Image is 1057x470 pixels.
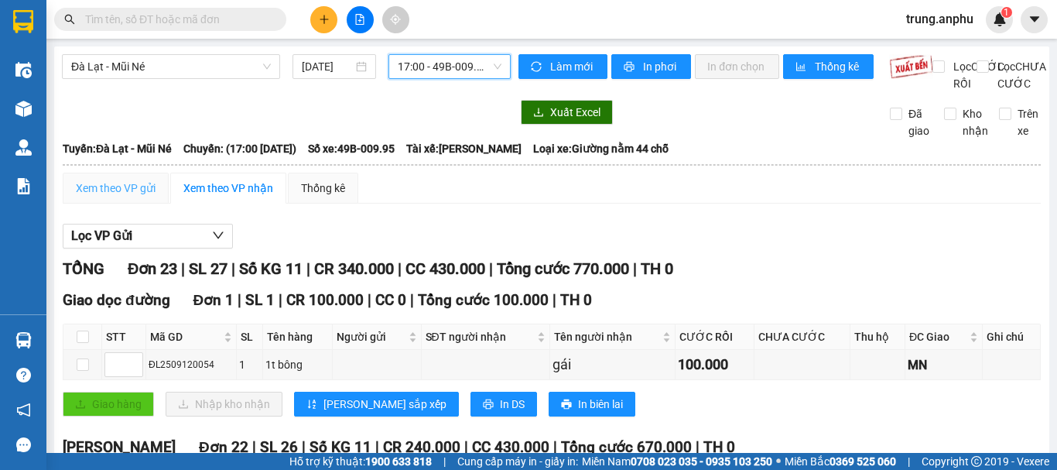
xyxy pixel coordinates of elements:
span: Tài xế: [PERSON_NAME] [406,140,522,157]
span: printer [483,399,494,411]
span: | [231,259,235,278]
span: Lọc CHƯA CƯỚC [991,58,1048,92]
span: [PERSON_NAME] [63,438,176,456]
span: download [533,107,544,119]
span: Người gửi [337,328,405,345]
span: | [410,291,414,309]
div: gái [552,354,672,376]
span: Đơn 22 [199,438,248,456]
button: caret-down [1021,6,1048,33]
span: CC 430.000 [472,438,549,456]
span: printer [624,61,637,74]
span: CR 100.000 [286,291,364,309]
span: Đã giao [902,105,936,139]
span: 1 [1004,7,1009,18]
th: CHƯA CƯỚC [754,324,850,350]
span: copyright [971,456,982,467]
input: 12/09/2025 [302,58,353,75]
button: uploadGiao hàng [63,392,154,417]
th: Thu hộ [850,324,905,350]
span: caret-down [1028,12,1042,26]
span: Đơn 1 [193,291,234,309]
span: Loại xe: Giường nằm 44 chỗ [533,140,669,157]
span: Thống kê [815,58,861,75]
span: Giao dọc đường [63,291,170,309]
span: Tổng cước 770.000 [497,259,629,278]
h1: VP [PERSON_NAME] [91,46,368,77]
span: CR 240.000 [383,438,460,456]
img: solution-icon [15,178,32,194]
span: trung.anphu [894,9,986,29]
span: SĐT người nhận [426,328,534,345]
span: notification [16,403,31,417]
span: Tổng cước 670.000 [561,438,692,456]
span: down [212,229,224,242]
span: | [464,438,468,456]
sup: 1 [1001,7,1012,18]
span: message [16,437,31,452]
img: icon-new-feature [993,12,1007,26]
span: Số xe: 49B-009.95 [308,140,395,157]
img: 9k= [889,54,933,79]
span: Chuyến: (17:00 [DATE]) [183,140,296,157]
img: logo-vxr [13,10,33,33]
span: 17:00 - 49B-009.95 [398,55,501,78]
span: CC 0 [375,291,406,309]
div: MN [908,355,980,375]
button: In đơn chọn [695,54,779,79]
img: warehouse-icon [15,139,32,156]
span: | [181,259,185,278]
strong: 0708 023 035 - 0935 103 250 [631,455,772,468]
button: printerIn biên lai [549,392,635,417]
span: Trên xe [1011,105,1045,139]
span: SL 26 [260,438,298,456]
img: warehouse-icon [15,332,32,348]
span: In biên lai [578,396,623,413]
span: Số KG 11 [310,438,371,456]
span: CR 340.000 [314,259,394,278]
div: Xem theo VP gửi [76,180,156,197]
span: Xuất Excel [550,104,600,121]
b: Tuyến: Đà Lạt - Mũi Né [63,142,172,155]
span: | [252,438,256,456]
span: printer [561,399,572,411]
button: Lọc VP Gửi [63,224,233,249]
span: Làm mới [550,58,595,75]
button: sort-ascending[PERSON_NAME] sắp xếp [294,392,459,417]
span: SL 1 [245,291,275,309]
img: warehouse-icon [15,101,32,117]
th: Ghi chú [983,324,1041,350]
b: An Phú Travel [41,12,204,38]
button: printerIn phơi [611,54,691,79]
span: | [279,291,282,309]
span: TH 0 [641,259,673,278]
strong: 1900 633 818 [365,455,432,468]
th: STT [102,324,146,350]
span: | [908,453,910,470]
span: plus [319,14,330,25]
span: Cung cấp máy in - giấy in: [457,453,578,470]
button: aim [382,6,409,33]
span: Miền Bắc [785,453,896,470]
span: ĐC Giao [909,328,966,345]
span: SL 27 [189,259,227,278]
span: ⚪️ [776,458,781,465]
span: TH 0 [560,291,592,309]
span: | [443,453,446,470]
span: | [398,259,402,278]
button: printerIn DS [470,392,537,417]
span: Mã GD [150,328,221,345]
span: | [302,438,306,456]
button: file-add [347,6,374,33]
th: SL [237,324,263,350]
span: CC 430.000 [405,259,485,278]
span: TH 0 [703,438,735,456]
button: downloadNhập kho nhận [166,392,282,417]
span: Số KG 11 [239,259,303,278]
input: Tìm tên, số ĐT hoặc mã đơn [85,11,268,28]
span: sort-ascending [306,399,317,411]
img: warehouse-icon [15,62,32,78]
span: | [696,438,700,456]
span: Kho nhận [956,105,994,139]
span: | [633,259,637,278]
